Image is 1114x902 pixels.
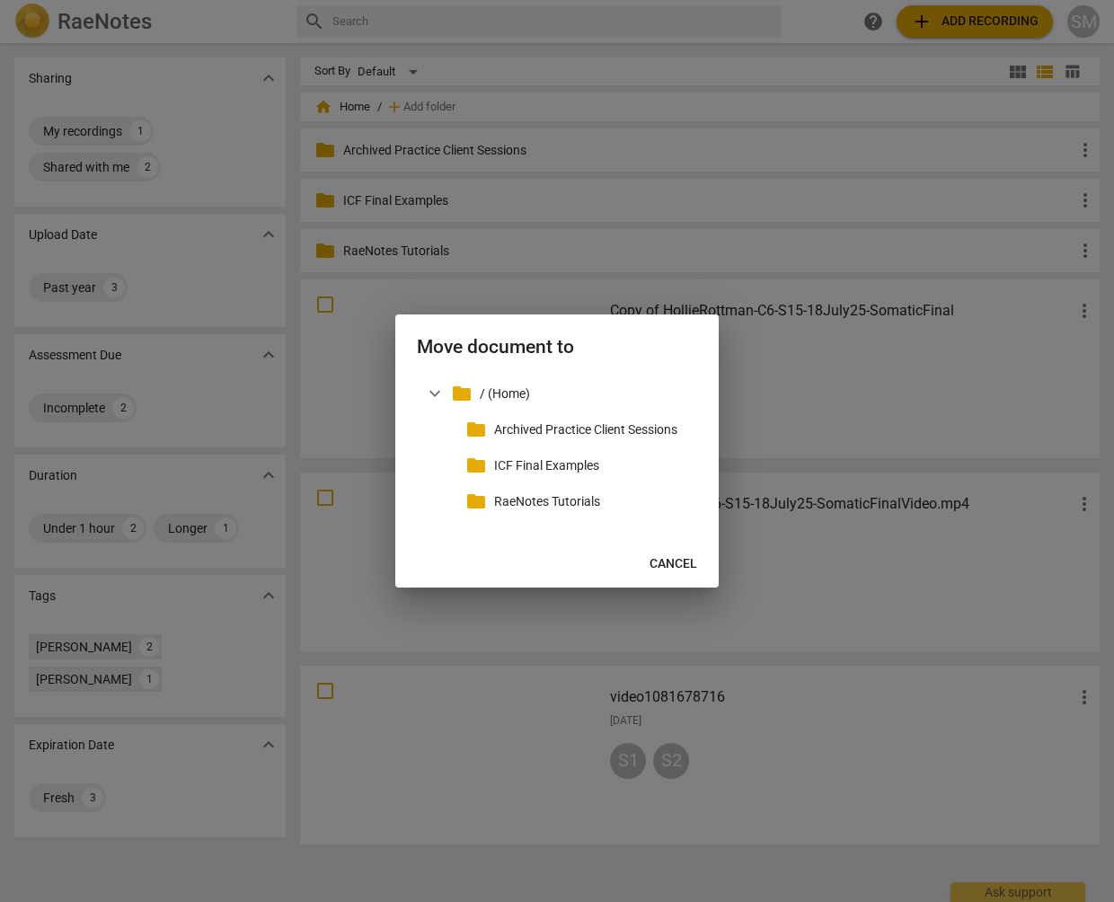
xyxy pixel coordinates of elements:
[465,455,487,476] span: folder
[417,336,697,358] h2: Move document to
[650,555,697,573] span: Cancel
[494,420,690,439] p: Archived Practice Client Sessions
[465,419,487,440] span: folder
[494,492,690,511] p: RaeNotes Tutorials
[465,491,487,512] span: folder
[451,383,473,404] span: folder
[635,548,712,580] button: Cancel
[494,456,690,475] p: ICF Final Examples
[480,385,690,403] p: / (Home)
[424,383,446,404] span: expand_more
